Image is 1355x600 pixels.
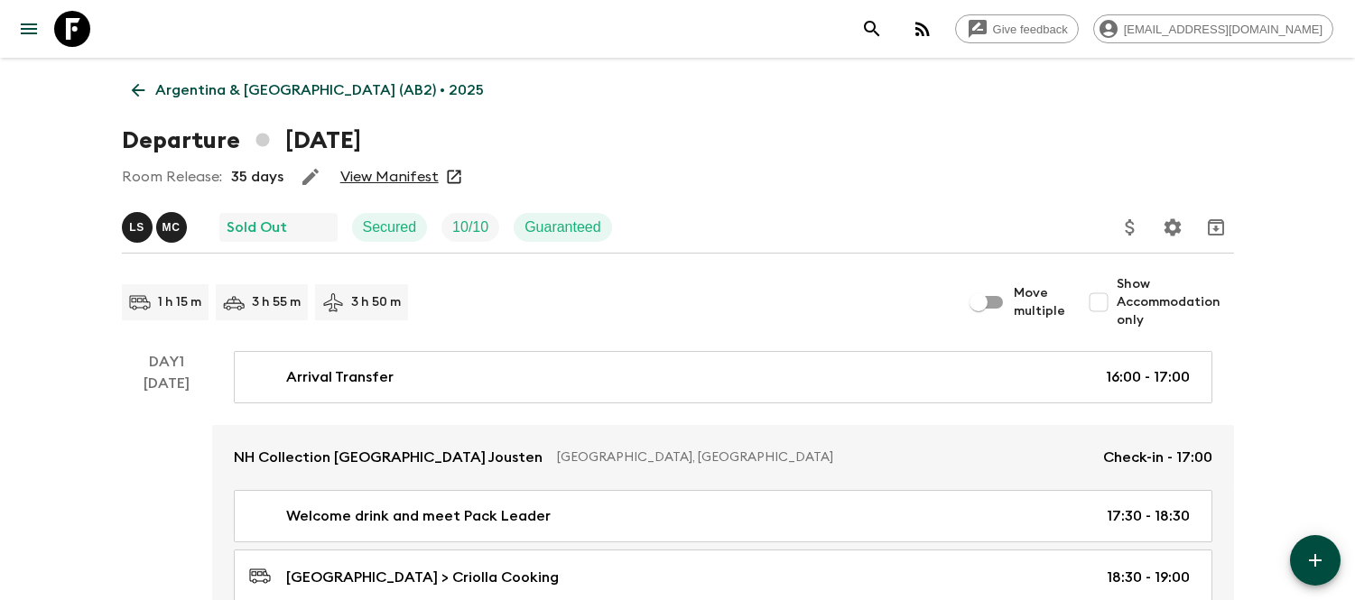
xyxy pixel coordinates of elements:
p: [GEOGRAPHIC_DATA] > Criolla Cooking [286,567,559,588]
span: Luana Seara, Mariano Cenzano [122,217,190,232]
span: [EMAIL_ADDRESS][DOMAIN_NAME] [1114,23,1332,36]
p: Guaranteed [524,217,601,238]
button: Settings [1155,209,1191,245]
a: NH Collection [GEOGRAPHIC_DATA] Jousten[GEOGRAPHIC_DATA], [GEOGRAPHIC_DATA]Check-in - 17:00 [212,425,1234,490]
p: L S [129,220,144,235]
p: 1 h 15 m [158,293,201,311]
p: 18:30 - 19:00 [1107,567,1190,588]
p: [GEOGRAPHIC_DATA], [GEOGRAPHIC_DATA] [557,448,1089,466]
button: Update Price, Early Bird Discount and Costs [1112,209,1148,245]
p: Argentina & [GEOGRAPHIC_DATA] (AB2) • 2025 [155,79,484,101]
span: Move multiple [1014,284,1066,320]
p: 35 days [231,166,283,188]
a: Welcome drink and meet Pack Leader17:30 - 18:30 [234,490,1212,542]
a: Arrival Transfer16:00 - 17:00 [234,351,1212,403]
p: M C [162,220,181,235]
a: Argentina & [GEOGRAPHIC_DATA] (AB2) • 2025 [122,72,494,108]
span: Give feedback [983,23,1078,36]
span: Show Accommodation only [1117,275,1234,329]
a: Give feedback [955,14,1079,43]
button: LSMC [122,212,190,243]
div: [EMAIL_ADDRESS][DOMAIN_NAME] [1093,14,1333,43]
button: Archive (Completed, Cancelled or Unsynced Departures only) [1198,209,1234,245]
button: search adventures [854,11,890,47]
p: 17:30 - 18:30 [1107,505,1190,527]
div: Trip Fill [441,213,499,242]
p: Sold Out [227,217,287,238]
p: NH Collection [GEOGRAPHIC_DATA] Jousten [234,447,543,468]
p: Welcome drink and meet Pack Leader [286,505,551,527]
a: View Manifest [340,168,439,186]
p: Secured [363,217,417,238]
p: Check-in - 17:00 [1103,447,1212,468]
p: 10 / 10 [452,217,488,238]
p: 3 h 55 m [252,293,301,311]
p: Arrival Transfer [286,366,394,388]
p: Room Release: [122,166,222,188]
h1: Departure [DATE] [122,123,361,159]
p: 3 h 50 m [351,293,401,311]
p: Day 1 [122,351,212,373]
button: menu [11,11,47,47]
div: Secured [352,213,428,242]
p: 16:00 - 17:00 [1106,366,1190,388]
